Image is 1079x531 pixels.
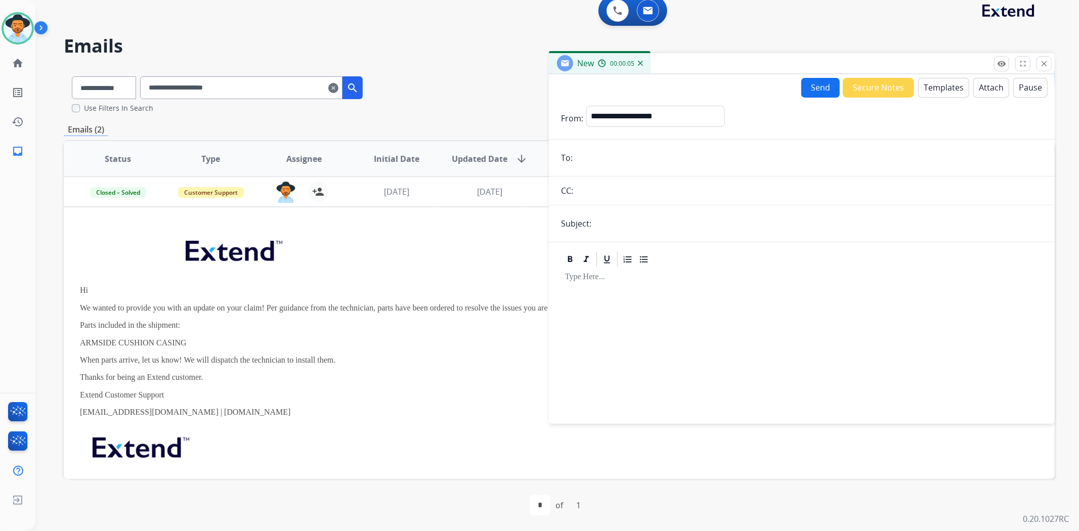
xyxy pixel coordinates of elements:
[90,187,146,198] span: Closed – Solved
[801,78,840,98] button: Send
[843,78,914,98] button: Secure Notes
[80,373,853,382] p: Thanks for being an Extend customer.
[178,187,244,198] span: Customer Support
[1018,59,1027,68] mat-icon: fullscreen
[452,153,507,165] span: Updated Date
[1023,513,1069,525] p: 0.20.1027RC
[64,123,108,136] p: Emails (2)
[918,78,969,98] button: Templates
[577,58,594,69] span: New
[568,495,589,515] div: 1
[997,59,1006,68] mat-icon: remove_red_eye
[347,82,359,94] mat-icon: search
[80,338,853,347] p: ARMSIDE CUSHION CASING
[105,153,131,165] span: Status
[80,425,199,465] img: extend.png
[312,186,324,198] mat-icon: person_add
[620,252,635,267] div: Ordered List
[374,153,419,165] span: Initial Date
[12,86,24,99] mat-icon: list_alt
[636,252,652,267] div: Bullet List
[80,390,853,400] p: Extend Customer Support
[515,153,528,165] mat-icon: arrow_downward
[1040,59,1049,68] mat-icon: close
[84,103,153,113] label: Use Filters In Search
[4,14,32,42] img: avatar
[80,303,853,313] p: We wanted to provide you with an update on your claim! Per guidance from the technician, parts ha...
[80,286,853,295] p: Hi
[561,112,583,124] p: From:
[561,152,573,164] p: To:
[1013,78,1048,98] button: Pause
[276,182,296,203] img: agent-avatar
[973,78,1009,98] button: Attach
[80,356,853,365] p: When parts arrive, let us know! We will dispatch the technician to install them.
[477,186,502,197] span: [DATE]
[384,186,409,197] span: [DATE]
[599,252,615,267] div: Underline
[610,60,634,68] span: 00:00:05
[12,145,24,157] mat-icon: inbox
[561,185,573,197] p: CC:
[579,252,594,267] div: Italic
[328,82,338,94] mat-icon: clear
[286,153,322,165] span: Assignee
[12,57,24,69] mat-icon: home
[563,252,578,267] div: Bold
[561,217,591,230] p: Subject:
[80,408,853,417] p: [EMAIL_ADDRESS][DOMAIN_NAME] | [DOMAIN_NAME]
[555,499,563,511] div: of
[12,116,24,128] mat-icon: history
[80,321,853,330] p: Parts included in the shipment:
[201,153,220,165] span: Type
[173,229,292,269] img: extend.png
[64,36,1055,56] h2: Emails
